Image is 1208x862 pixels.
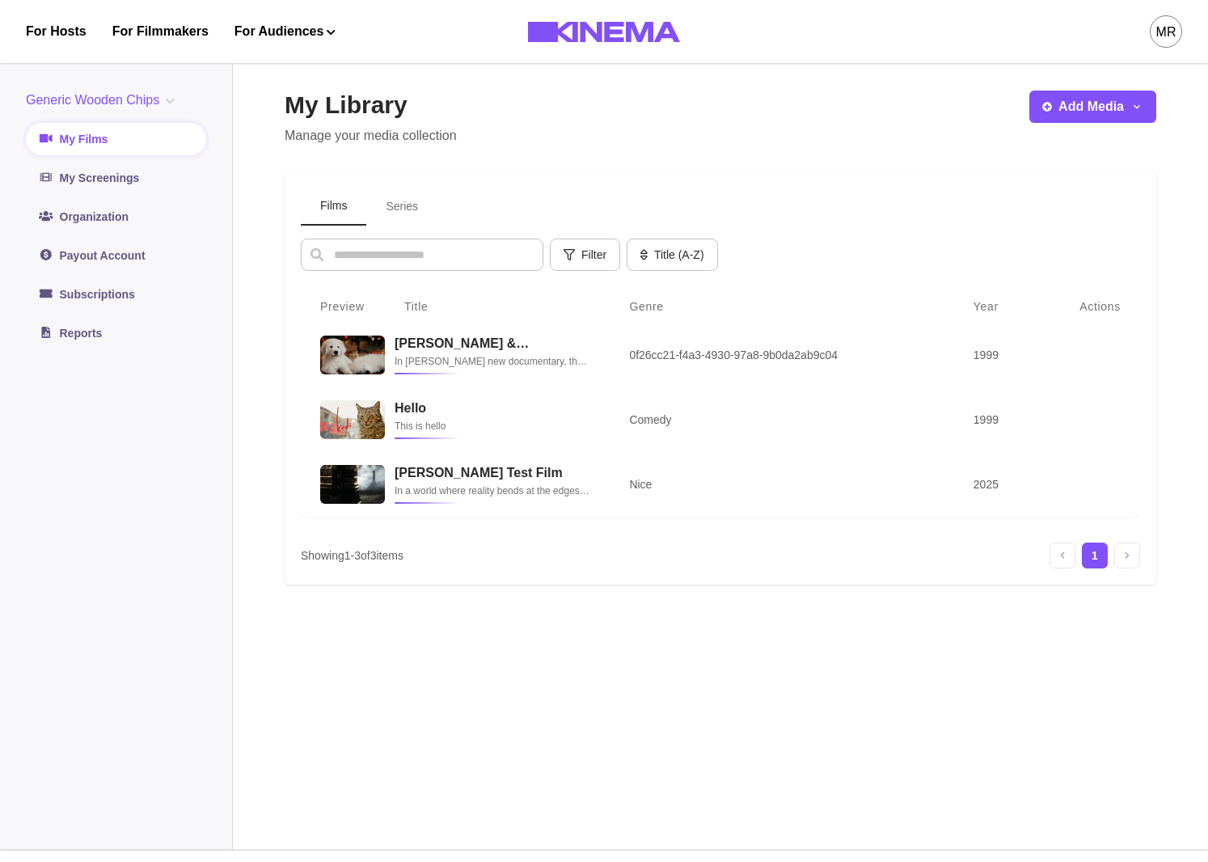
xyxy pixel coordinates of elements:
p: 1999 [974,347,1024,363]
p: In [PERSON_NAME] new documentary, the shop owners and best friends reminisce about how [US_STATE]... [395,353,590,370]
a: For Filmmakers [112,22,209,41]
h3: Hello [395,400,590,416]
h3: [PERSON_NAME] & [PERSON_NAME] [395,336,590,351]
th: Actions [1043,290,1140,323]
p: 1999 [974,412,1024,428]
img: Hello [320,400,385,439]
div: Previous page [1050,543,1075,568]
a: Payout Account [26,239,206,272]
p: In a world where reality bends at the edges of consciousness, "[PERSON_NAME] Test Film" follows t... [395,483,590,499]
h3: [PERSON_NAME] Test Film [395,465,590,480]
button: Series [366,188,437,226]
img: Rish Test Film [320,465,385,504]
th: Preview [301,290,385,323]
img: Allan & Suzi [320,336,385,374]
div: Next page [1114,543,1140,568]
button: Title (A-Z) [627,239,717,271]
button: Generic Wooden Chips [26,91,181,110]
p: Manage your media collection [285,126,457,146]
a: Reports [26,317,206,349]
div: Current page, page 1 [1082,543,1108,568]
th: Genre [610,290,953,323]
a: My Screenings [26,162,206,194]
a: Organization [26,201,206,233]
a: My Films [26,123,206,155]
nav: pagination navigation [1050,543,1140,568]
p: 2025 [974,476,1024,492]
button: Filter [550,239,620,271]
th: Year [954,290,1043,323]
a: For Hosts [26,22,87,41]
p: Nice [629,476,934,492]
button: Add Media [1029,91,1156,123]
a: Subscriptions [26,278,206,311]
th: Title [385,290,610,323]
p: This is hello [395,418,590,434]
h2: My Library [285,91,457,120]
div: MR [1156,23,1176,42]
button: Films [301,188,366,226]
p: 0f26cc21-f4a3-4930-97a8-9b0da2ab9c04 [629,347,934,363]
button: For Audiences [234,22,336,41]
p: Comedy [629,412,934,428]
p: Showing 1 - 3 of 3 items [301,547,403,564]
